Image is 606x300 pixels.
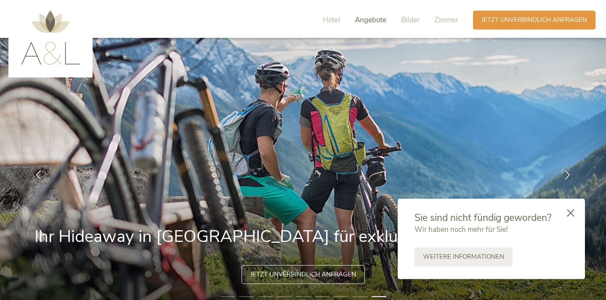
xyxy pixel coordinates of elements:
[323,15,340,25] span: Hotel
[434,15,458,25] span: Zimmer
[401,15,420,25] span: Bilder
[423,252,504,261] span: Weitere Informationen
[415,247,513,266] a: Weitere Informationen
[250,270,356,279] span: Jetzt unverbindlich anfragen
[415,225,508,234] span: Wir haben noch mehr für Sie!
[21,11,80,65] img: AMONTI & LUNARIS Wellnessresort
[481,16,587,24] span: Jetzt unverbindlich anfragen
[355,15,386,25] span: Angebote
[415,211,551,224] span: Sie sind nicht fündig geworden?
